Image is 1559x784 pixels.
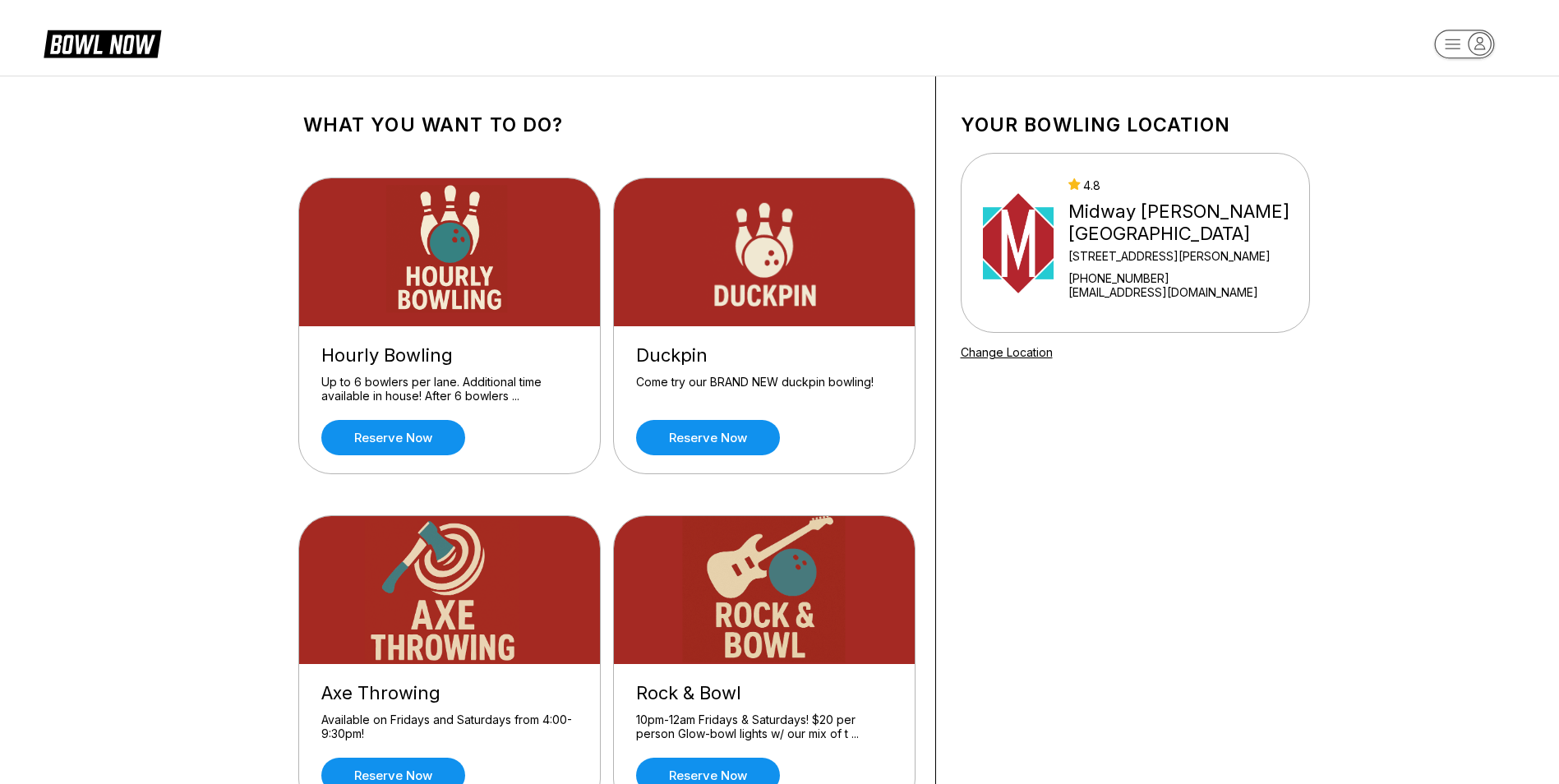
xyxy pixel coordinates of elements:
[636,344,893,367] div: Duckpin
[299,178,602,326] img: Hourly Bowling
[321,420,465,455] a: Reserve now
[1068,201,1302,245] div: Midway [PERSON_NAME][GEOGRAPHIC_DATA]
[321,375,578,404] div: Up to 6 bowlers per lane. Additional time available in house! After 6 bowlers ...
[321,682,578,704] div: Axe Throwing
[321,713,578,741] div: Available on Fridays and Saturdays from 4:00-9:30pm!
[636,682,893,704] div: Rock & Bowl
[303,113,911,136] h1: What you want to do?
[299,516,602,664] img: Axe Throwing
[1068,178,1302,192] div: 4.8
[961,113,1310,136] h1: Your bowling location
[1068,285,1302,299] a: [EMAIL_ADDRESS][DOMAIN_NAME]
[961,345,1053,359] a: Change Location
[1068,249,1302,263] div: [STREET_ADDRESS][PERSON_NAME]
[983,182,1054,305] img: Midway Bowling - Carlisle
[614,516,916,664] img: Rock & Bowl
[321,344,578,367] div: Hourly Bowling
[636,713,893,741] div: 10pm-12am Fridays & Saturdays! $20 per person Glow-bowl lights w/ our mix of t ...
[1068,271,1302,285] div: [PHONE_NUMBER]
[636,420,780,455] a: Reserve now
[614,178,916,326] img: Duckpin
[636,375,893,404] div: Come try our BRAND NEW duckpin bowling!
